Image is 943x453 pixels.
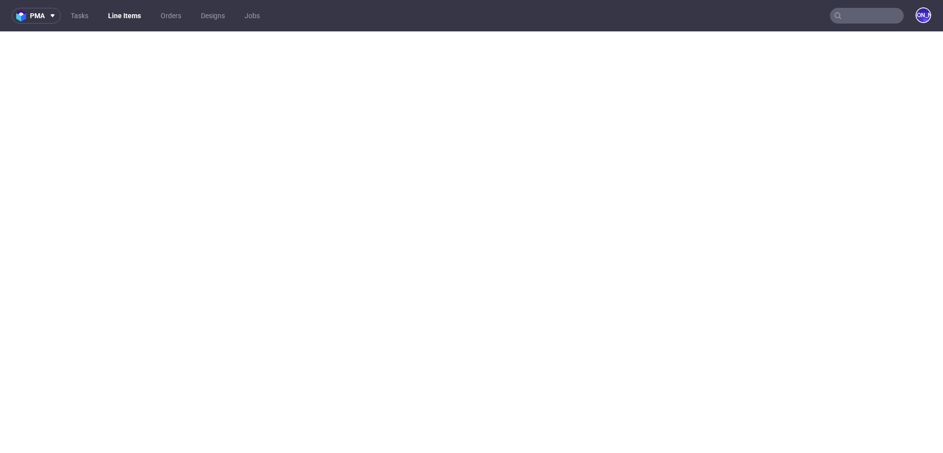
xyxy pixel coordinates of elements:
img: logo [16,10,30,22]
a: Orders [155,8,187,24]
a: Jobs [239,8,266,24]
a: Line Items [102,8,147,24]
button: pma [12,8,61,24]
a: Designs [195,8,231,24]
a: Tasks [65,8,94,24]
span: pma [30,12,45,19]
figcaption: [PERSON_NAME] [916,8,930,22]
